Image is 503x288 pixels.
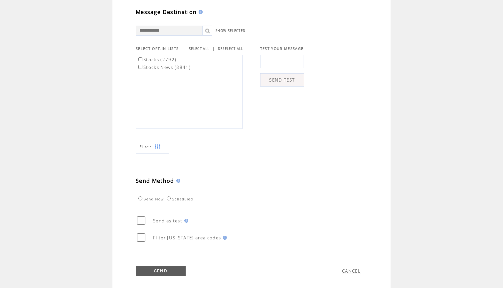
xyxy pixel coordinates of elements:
img: help.gif [182,219,188,223]
input: Send Now [138,196,142,200]
a: SELECT ALL [189,47,210,51]
a: SEND [136,266,186,276]
a: SHOW SELECTED [216,29,246,33]
a: CANCEL [342,268,361,274]
span: Filter [US_STATE] area codes [153,235,221,241]
img: filters.png [155,139,161,154]
a: DESELECT ALL [218,47,244,51]
input: Stocks (2792) [138,57,142,61]
span: Send Method [136,177,174,184]
a: Filter [136,139,169,154]
label: Stocks News (8841) [137,64,191,70]
span: Show filters [139,144,151,149]
input: Scheduled [167,196,171,200]
span: TEST YOUR MESSAGE [260,46,304,51]
img: help.gif [197,10,203,14]
img: help.gif [174,179,180,183]
span: Send as test [153,218,182,224]
input: Stocks News (8841) [138,65,142,69]
label: Send Now [137,197,164,201]
span: SELECT OPT-IN LISTS [136,46,179,51]
span: | [212,46,215,52]
img: help.gif [221,236,227,240]
a: SEND TEST [260,73,304,87]
label: Stocks (2792) [137,57,176,63]
label: Scheduled [165,197,193,201]
span: Message Destination [136,8,197,16]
